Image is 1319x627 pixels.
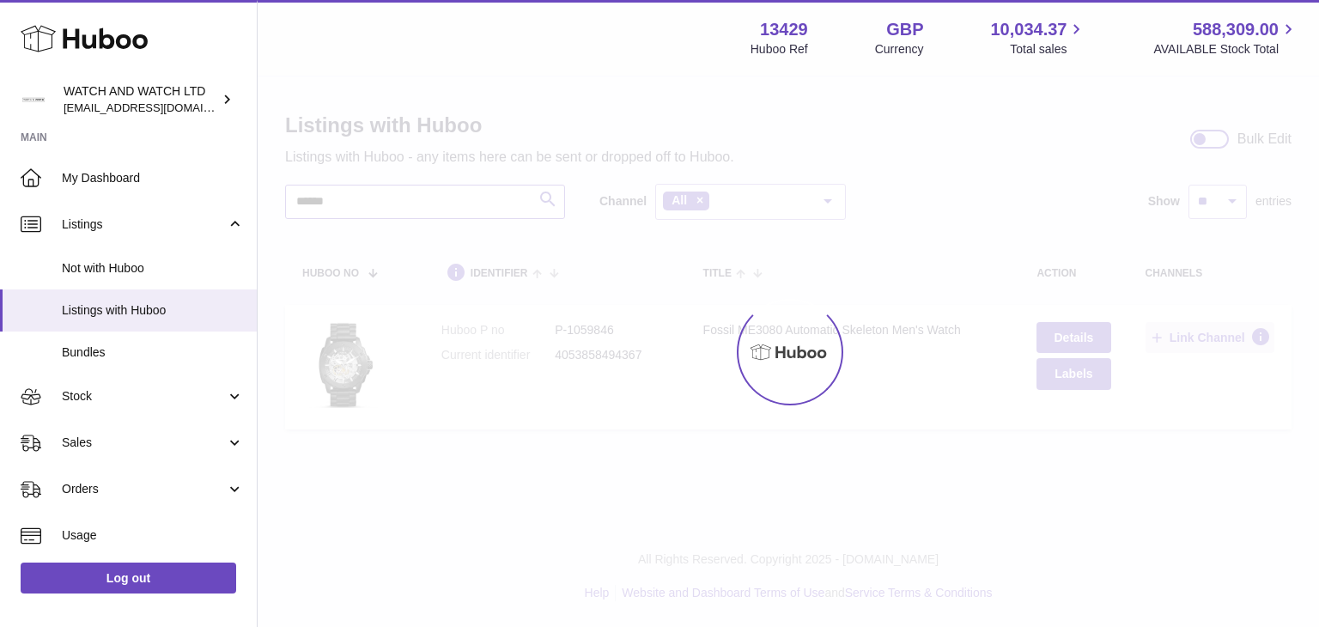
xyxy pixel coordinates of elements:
[64,83,218,116] div: WATCH AND WATCH LTD
[62,170,244,186] span: My Dashboard
[62,216,226,233] span: Listings
[62,481,226,497] span: Orders
[62,260,244,277] span: Not with Huboo
[1193,18,1279,41] span: 588,309.00
[62,527,244,544] span: Usage
[875,41,924,58] div: Currency
[62,388,226,405] span: Stock
[990,18,1067,41] span: 10,034.37
[1153,41,1298,58] span: AVAILABLE Stock Total
[990,18,1086,58] a: 10,034.37 Total sales
[62,435,226,451] span: Sales
[1153,18,1298,58] a: 588,309.00 AVAILABLE Stock Total
[21,563,236,594] a: Log out
[62,344,244,361] span: Bundles
[62,302,244,319] span: Listings with Huboo
[21,87,46,113] img: internalAdmin-13429@internal.huboo.com
[751,41,808,58] div: Huboo Ref
[760,18,808,41] strong: 13429
[64,100,252,114] span: [EMAIL_ADDRESS][DOMAIN_NAME]
[1010,41,1086,58] span: Total sales
[886,18,923,41] strong: GBP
